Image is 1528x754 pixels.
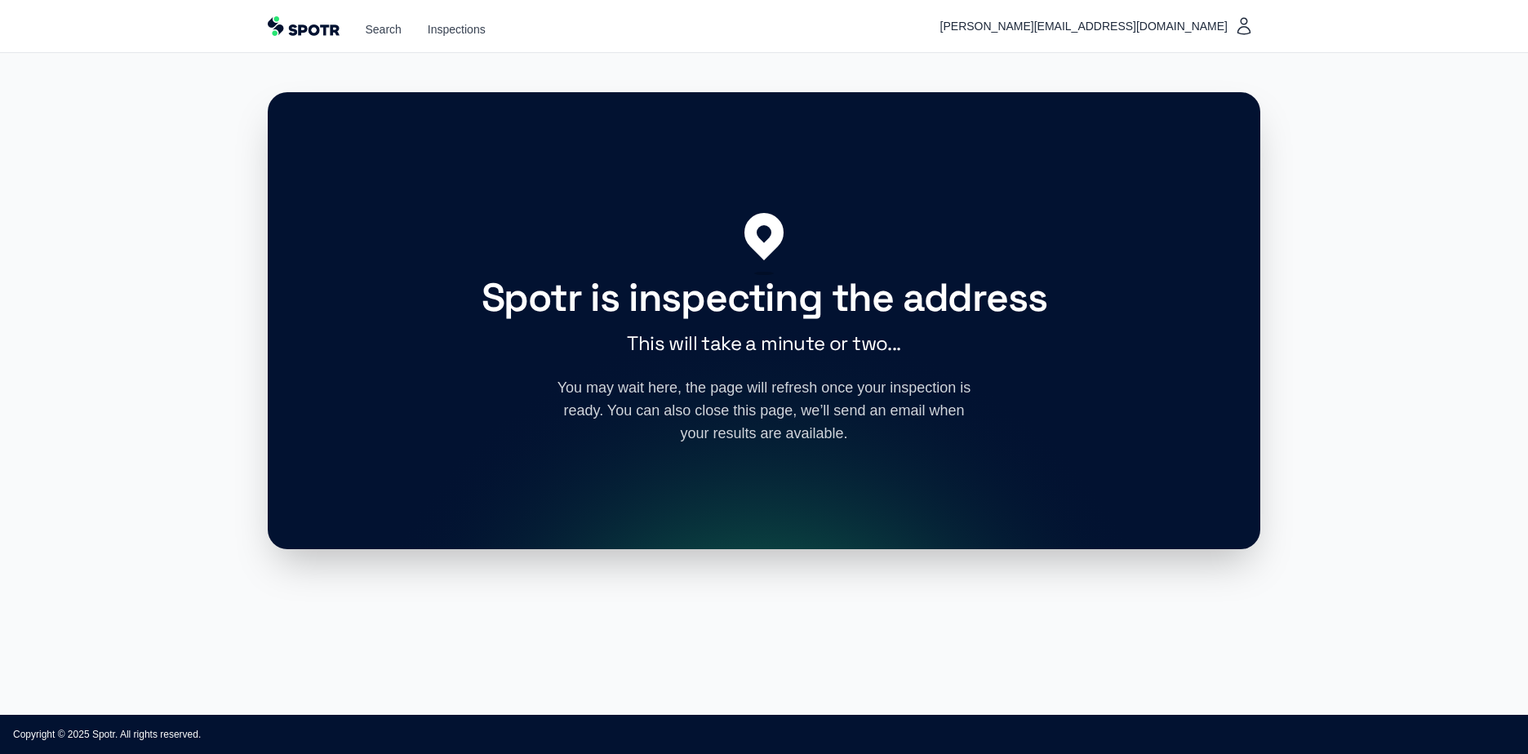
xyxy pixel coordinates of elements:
span: [PERSON_NAME][EMAIL_ADDRESS][DOMAIN_NAME] [940,16,1234,36]
h2: Spotr is inspecting the address [451,278,1077,317]
p: You may wait here, the page will refresh once your inspection is ready. You can also close this p... [555,376,973,445]
a: Inspections [428,21,486,38]
h3: This will take a minute or two... [451,330,1077,357]
button: [PERSON_NAME][EMAIL_ADDRESS][DOMAIN_NAME] [934,10,1260,42]
a: Search [366,21,402,38]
